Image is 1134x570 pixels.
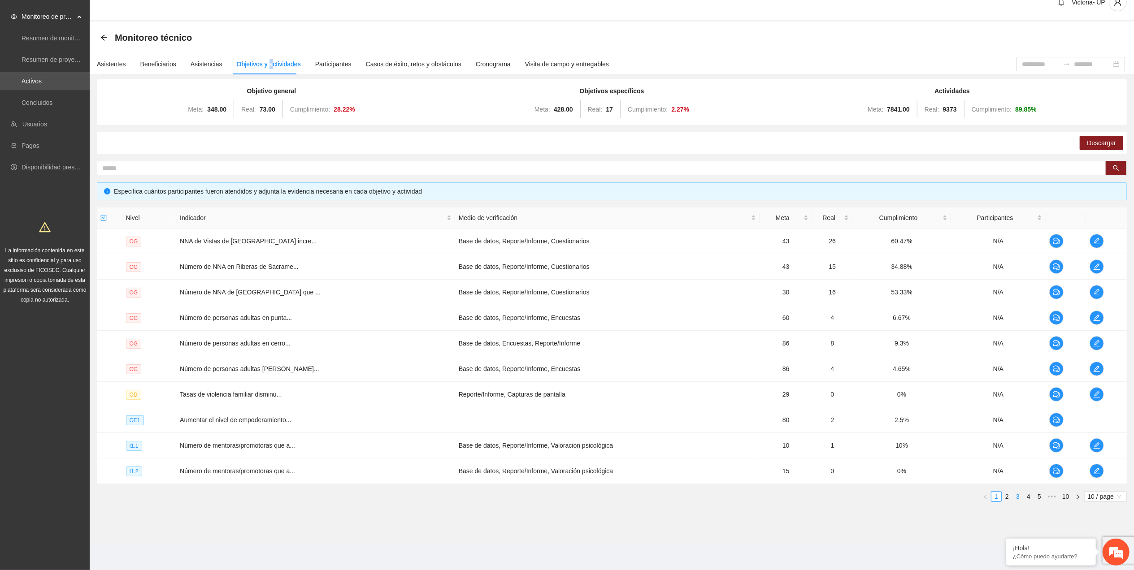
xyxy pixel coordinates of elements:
[1090,362,1104,376] button: edit
[1063,60,1070,68] span: swap-right
[126,364,142,374] span: OG
[114,186,1120,196] div: Especifica cuántos participantes fueron atendidos y adjunta la evidencia necesaria en cada objeti...
[180,340,291,347] span: Número de personas adultas en cerro...
[188,106,204,113] span: Meta:
[1090,467,1104,475] span: edit
[1090,285,1104,299] button: edit
[180,467,295,475] span: Número de mentoras/promotoras que a...
[1113,165,1119,172] span: search
[126,339,142,349] span: OG
[1088,492,1123,501] span: 10 / page
[812,229,852,254] td: 26
[812,458,852,484] td: 0
[459,213,749,223] span: Medio de verificación
[760,280,812,305] td: 30
[191,59,222,69] div: Asistencias
[4,245,171,276] textarea: Escriba su mensaje y pulse “Intro”
[760,382,812,407] td: 29
[22,99,52,106] a: Concluidos
[991,492,1001,501] a: 1
[100,34,108,42] div: Back
[1090,442,1104,449] span: edit
[1059,491,1073,502] li: 10
[852,356,951,382] td: 4.65%
[671,106,689,113] strong: 2.27 %
[1075,494,1081,500] span: right
[606,106,613,113] strong: 17
[100,34,108,41] span: arrow-left
[1049,311,1064,325] button: comment
[22,8,74,26] span: Monitoreo de proyectos
[1002,491,1012,502] li: 2
[1049,336,1064,350] button: comment
[22,164,98,171] a: Disponibilidad presupuestal
[455,356,760,382] td: Base de datos, Reporte/Informe, Encuestas
[951,207,1046,229] th: Participantes
[812,305,852,331] td: 4
[180,213,445,223] span: Indicador
[1013,553,1089,560] p: ¿Cómo puedo ayudarte?
[455,229,760,254] td: Base de datos, Reporte/Informe, Cuestionarios
[1080,136,1123,150] button: Descargar
[812,407,852,433] td: 2
[290,106,330,113] span: Cumplimiento:
[1090,365,1104,372] span: edit
[126,288,142,298] span: OG
[207,106,226,113] strong: 348.00
[247,87,296,95] strong: Objetivo general
[951,280,1046,305] td: N/A
[955,213,1035,223] span: Participantes
[534,106,550,113] span: Meta:
[22,35,87,42] a: Resumen de monitoreo
[104,188,110,194] span: info-circle
[455,207,760,229] th: Medio de verificación
[1090,336,1104,350] button: edit
[1090,464,1104,478] button: edit
[943,106,957,113] strong: 9373
[1049,362,1064,376] button: comment
[760,433,812,458] td: 10
[1063,60,1070,68] span: to
[760,407,812,433] td: 80
[115,30,192,45] span: Monitoreo técnico
[455,433,760,458] td: Base de datos, Reporte/Informe, Valoración psicológica
[812,356,852,382] td: 4
[925,106,939,113] span: Real:
[1084,491,1127,502] div: Page Size
[1090,259,1104,274] button: edit
[1106,161,1126,175] button: search
[1049,259,1064,274] button: comment
[852,305,951,331] td: 6.67%
[1023,491,1034,502] li: 4
[951,254,1046,280] td: N/A
[22,121,47,128] a: Usuarios
[1034,491,1045,502] li: 5
[1002,492,1012,501] a: 2
[852,458,951,484] td: 0%
[951,331,1046,356] td: N/A
[1034,492,1044,501] a: 5
[760,207,812,229] th: Meta
[951,382,1046,407] td: N/A
[580,87,644,95] strong: Objetivos específicos
[1090,311,1104,325] button: edit
[852,382,951,407] td: 0%
[951,356,1046,382] td: N/A
[1087,138,1116,148] span: Descargar
[852,331,951,356] td: 9.3%
[816,213,842,223] span: Real
[951,407,1046,433] td: N/A
[1090,387,1104,402] button: edit
[760,458,812,484] td: 15
[1045,491,1059,502] span: •••
[852,433,951,458] td: 10%
[334,106,355,113] strong: 28.22 %
[97,59,126,69] div: Asistentes
[22,78,42,85] a: Activos
[1013,492,1023,501] a: 3
[237,59,301,69] div: Objetivos y actividades
[241,106,256,113] span: Real:
[1049,285,1064,299] button: comment
[1049,464,1064,478] button: comment
[812,207,852,229] th: Real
